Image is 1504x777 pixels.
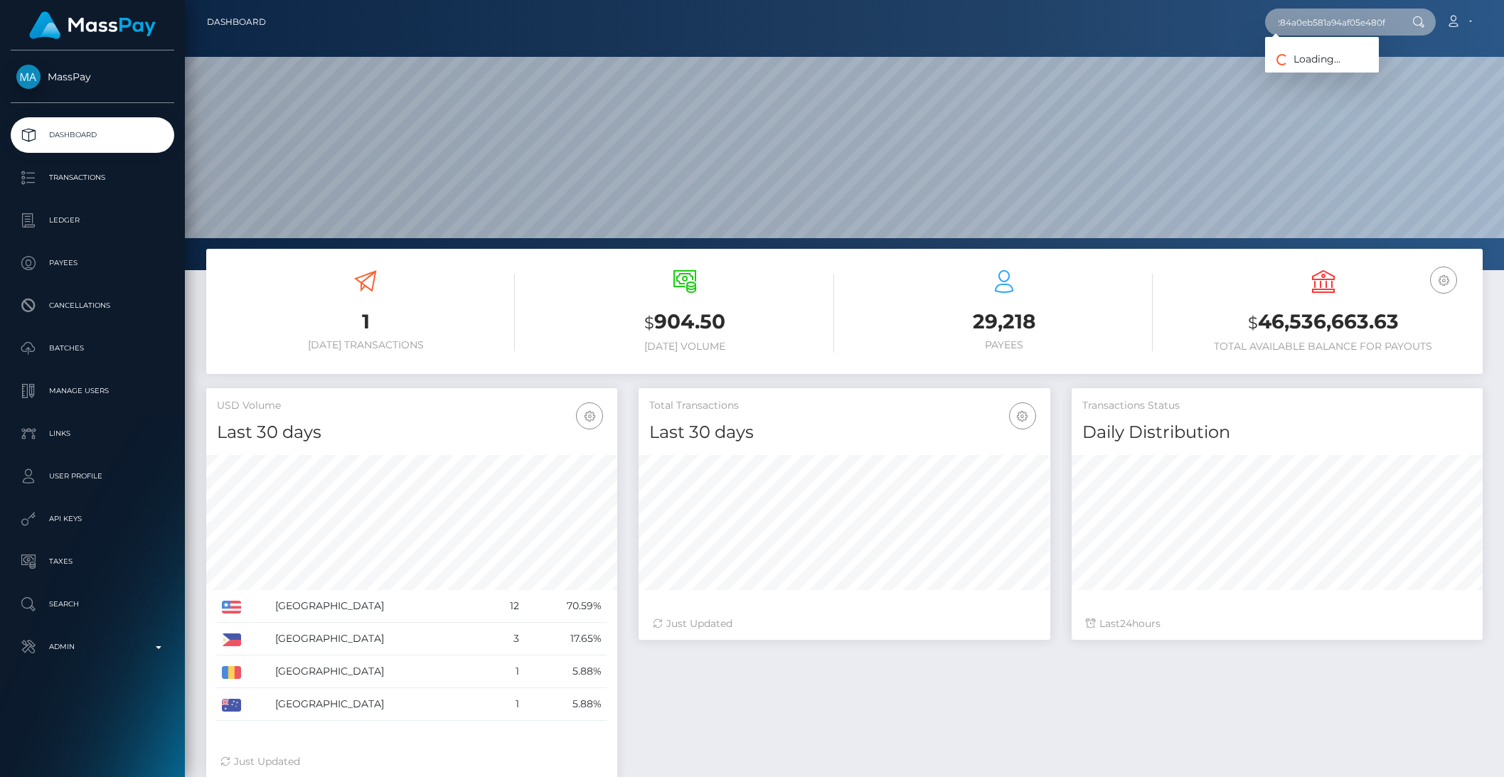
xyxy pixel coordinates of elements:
[270,623,489,655] td: [GEOGRAPHIC_DATA]
[29,11,156,39] img: MassPay Logo
[11,288,174,323] a: Cancellations
[644,313,654,333] small: $
[217,399,607,413] h5: USD Volume
[1265,53,1340,65] span: Loading...
[855,339,1153,351] h6: Payees
[1082,399,1472,413] h5: Transactions Status
[11,416,174,451] a: Links
[217,420,607,445] h4: Last 30 days
[1120,617,1132,630] span: 24
[270,688,489,721] td: [GEOGRAPHIC_DATA]
[524,623,607,655] td: 17.65%
[11,586,174,622] a: Search
[16,423,169,444] p: Links
[270,655,489,688] td: [GEOGRAPHIC_DATA]
[11,501,174,537] a: API Keys
[16,380,169,402] p: Manage Users
[11,629,174,665] a: Admin
[217,339,515,351] h6: [DATE] Transactions
[16,594,169,615] p: Search
[11,331,174,366] a: Batches
[524,688,607,721] td: 5.88%
[11,203,174,238] a: Ledger
[16,338,169,359] p: Batches
[649,420,1039,445] h4: Last 30 days
[653,616,1035,631] div: Just Updated
[855,308,1153,336] h3: 29,218
[11,117,174,153] a: Dashboard
[524,655,607,688] td: 5.88%
[220,754,603,769] div: Just Updated
[489,590,525,623] td: 12
[16,65,41,89] img: MassPay
[11,245,174,281] a: Payees
[16,252,169,274] p: Payees
[1086,616,1468,631] div: Last hours
[16,508,169,530] p: API Keys
[16,210,169,231] p: Ledger
[11,459,174,494] a: User Profile
[524,590,607,623] td: 70.59%
[16,551,169,572] p: Taxes
[649,399,1039,413] h5: Total Transactions
[489,623,525,655] td: 3
[222,699,241,712] img: AU.png
[489,688,525,721] td: 1
[16,124,169,146] p: Dashboard
[1082,420,1472,445] h4: Daily Distribution
[222,601,241,613] img: US.png
[489,655,525,688] td: 1
[536,341,834,353] h6: [DATE] Volume
[16,636,169,658] p: Admin
[207,7,266,37] a: Dashboard
[270,590,489,623] td: [GEOGRAPHIC_DATA]
[536,308,834,337] h3: 904.50
[16,466,169,487] p: User Profile
[11,544,174,579] a: Taxes
[1248,313,1258,333] small: $
[16,295,169,316] p: Cancellations
[16,167,169,188] p: Transactions
[222,666,241,679] img: RO.png
[222,633,241,646] img: PH.png
[1265,9,1399,36] input: Search...
[11,373,174,409] a: Manage Users
[1174,308,1472,337] h3: 46,536,663.63
[11,160,174,195] a: Transactions
[11,70,174,83] span: MassPay
[217,308,515,336] h3: 1
[1174,341,1472,353] h6: Total Available Balance for Payouts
